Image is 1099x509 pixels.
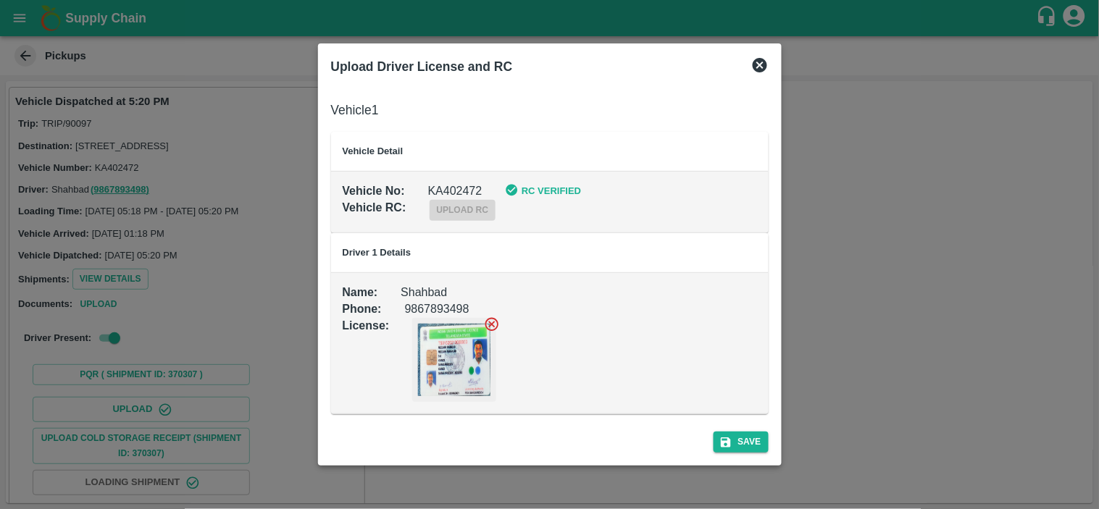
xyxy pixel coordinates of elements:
b: Upload Driver License and RC [331,59,513,74]
h6: Vehicle 1 [331,100,769,120]
b: Vehicle RC : [343,201,406,214]
div: Shahbad [377,261,447,301]
b: Vehicle Detail [343,146,404,156]
img: https://app.vegrow.in/rails/active_storage/blobs/redirect/eyJfcmFpbHMiOnsiZGF0YSI6MzIzMjU2NSwicHV... [418,324,490,396]
b: Driver 1 Details [343,247,411,258]
b: License : [343,319,390,332]
div: KA402472 [405,160,482,200]
b: RC Verified [522,185,581,196]
button: Save [714,432,769,453]
div: 9867893498 [382,278,469,318]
